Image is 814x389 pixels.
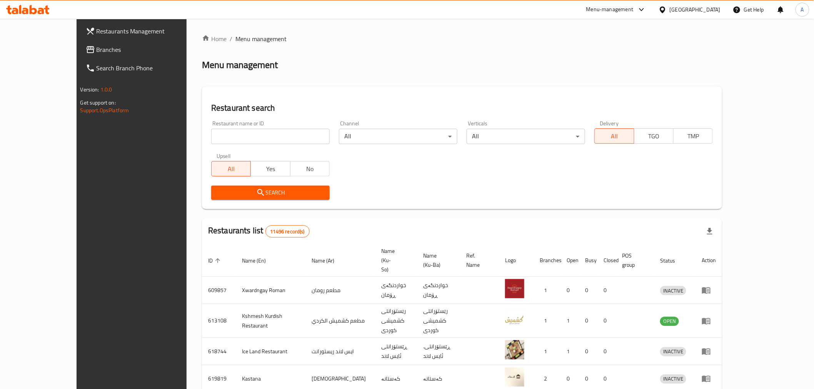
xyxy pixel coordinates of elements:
[80,98,116,108] span: Get support on:
[202,34,227,43] a: Home
[417,304,460,338] td: رێستۆرانتی کشمیشى كوردى
[534,338,560,365] td: 1
[634,128,674,144] button: TGO
[211,186,330,200] button: Search
[80,59,212,77] a: Search Branch Phone
[97,45,206,54] span: Branches
[208,225,310,238] h2: Restaurants list
[254,163,287,175] span: Yes
[217,188,324,198] span: Search
[97,27,206,36] span: Restaurants Management
[236,277,305,304] td: Xwardngay Roman
[208,256,223,265] span: ID
[622,251,645,269] span: POS group
[499,244,534,277] th: Logo
[217,153,231,159] label: Upsell
[660,286,686,295] span: INACTIVE
[579,277,597,304] td: 0
[594,128,634,144] button: All
[202,277,236,304] td: 609857
[467,129,585,144] div: All
[660,286,686,295] div: INACTIVE
[265,225,310,238] div: Total records count
[80,85,99,95] span: Version:
[560,277,579,304] td: 0
[534,277,560,304] td: 1
[702,316,716,326] div: Menu
[215,163,248,175] span: All
[673,128,713,144] button: TMP
[97,63,206,73] span: Search Branch Phone
[801,5,804,14] span: A
[660,317,679,326] span: OPEN
[637,131,671,142] span: TGO
[505,367,524,387] img: Kastana
[294,163,327,175] span: No
[505,340,524,359] img: Ice Land Restaurant
[202,59,278,71] h2: Menu management
[250,161,290,176] button: Yes
[702,374,716,383] div: Menu
[375,338,417,365] td: ڕێستۆرانتی ئایس لاند
[236,338,305,365] td: Ice Land Restaurant
[701,222,719,241] div: Export file
[579,244,597,277] th: Busy
[579,338,597,365] td: 0
[423,251,451,269] span: Name (Ku-Ba)
[696,244,722,277] th: Action
[202,34,722,43] nav: breadcrumb
[339,129,457,144] div: All
[375,304,417,338] td: رێستۆرانتی کشمیشى كوردى
[305,277,375,304] td: مطعم رومان
[597,338,616,365] td: 0
[560,244,579,277] th: Open
[534,304,560,338] td: 1
[202,304,236,338] td: 613108
[266,228,309,235] span: 11496 record(s)
[211,161,251,176] button: All
[560,338,579,365] td: 1
[505,279,524,298] img: Xwardngay Roman
[597,304,616,338] td: 0
[660,347,686,356] span: INACTIVE
[677,131,710,142] span: TMP
[242,256,276,265] span: Name (En)
[660,374,686,383] span: INACTIVE
[375,277,417,304] td: خواردنگەی ڕۆمان
[80,105,129,115] a: Support.OpsPlatform
[312,256,344,265] span: Name (Ar)
[670,5,721,14] div: [GEOGRAPHIC_DATA]
[597,277,616,304] td: 0
[660,347,686,356] div: INACTIVE
[236,304,305,338] td: Kshmesh Kurdish Restaurant
[579,304,597,338] td: 0
[560,304,579,338] td: 1
[505,310,524,329] img: Kshmesh Kurdish Restaurant
[80,40,212,59] a: Branches
[211,129,330,144] input: Search for restaurant name or ID..
[305,338,375,365] td: ايس لاند ريستورانت
[417,277,460,304] td: خواردنگەی ڕۆمان
[702,286,716,295] div: Menu
[600,121,619,126] label: Delivery
[305,304,375,338] td: مطعم كشميش الكردي
[598,131,631,142] span: All
[235,34,287,43] span: Menu management
[597,244,616,277] th: Closed
[466,251,490,269] span: Ref. Name
[230,34,232,43] li: /
[417,338,460,365] td: .ڕێستۆرانتی ئایس لاند
[80,22,212,40] a: Restaurants Management
[534,244,560,277] th: Branches
[660,256,685,265] span: Status
[290,161,330,176] button: No
[100,85,112,95] span: 1.0.0
[202,338,236,365] td: 618744
[586,5,634,14] div: Menu-management
[702,347,716,356] div: Menu
[211,102,713,114] h2: Restaurant search
[381,246,408,274] span: Name (Ku-So)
